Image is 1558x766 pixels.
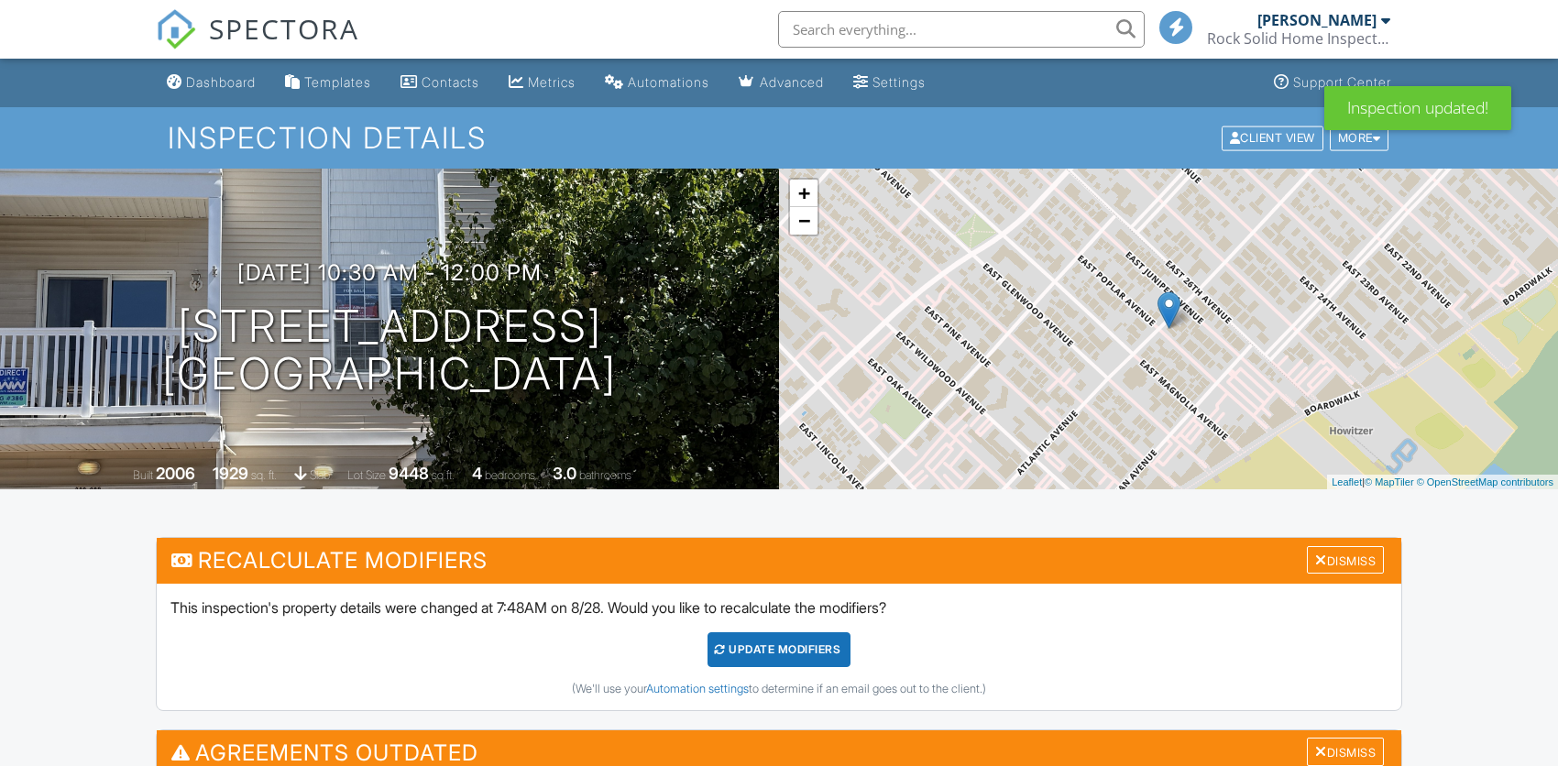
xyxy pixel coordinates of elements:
div: 1929 [213,464,248,483]
a: Dashboard [159,66,263,100]
a: Templates [278,66,379,100]
a: Zoom out [790,207,817,235]
div: Automations [628,74,709,90]
div: Dismiss [1307,738,1384,766]
span: sq. ft. [251,468,277,482]
div: Templates [304,74,371,90]
h3: Recalculate Modifiers [157,538,1401,583]
a: Leaflet [1332,476,1362,487]
input: Search everything... [778,11,1145,48]
a: Support Center [1267,66,1399,100]
a: Client View [1220,130,1328,144]
div: Dashboard [186,74,256,90]
div: | [1327,475,1558,490]
a: © OpenStreetMap contributors [1417,476,1553,487]
a: Settings [846,66,933,100]
div: Contacts [422,74,479,90]
div: Support Center [1293,74,1391,90]
div: (We'll use your to determine if an email goes out to the client.) [170,682,1388,696]
a: Metrics [501,66,583,100]
a: Zoom in [790,180,817,207]
div: Inspection updated! [1324,86,1511,130]
span: SPECTORA [209,9,359,48]
a: Automation settings [646,682,749,695]
div: 3.0 [553,464,576,483]
div: This inspection's property details were changed at 7:48AM on 8/28. Would you like to recalculate ... [157,584,1401,710]
div: 9448 [389,464,429,483]
a: Advanced [731,66,831,100]
div: Settings [872,74,926,90]
div: 4 [472,464,482,483]
span: bedrooms [485,468,535,482]
h1: Inspection Details [168,122,1390,154]
div: Advanced [760,74,824,90]
div: Dismiss [1307,546,1384,574]
h3: [DATE] 10:30 am - 12:00 pm [237,260,542,285]
span: Lot Size [347,468,386,482]
div: [PERSON_NAME] [1257,11,1377,29]
img: The Best Home Inspection Software - Spectora [156,9,196,49]
a: Automations (Basic) [598,66,717,100]
a: SPECTORA [156,25,359,63]
div: More [1330,126,1389,150]
span: slab [310,468,330,482]
div: 2006 [156,464,195,483]
div: Client View [1222,126,1323,150]
span: bathrooms [579,468,631,482]
div: UPDATE Modifiers [708,632,851,667]
div: Rock Solid Home Inspections, LLC [1207,29,1390,48]
span: Built [133,468,153,482]
span: sq.ft. [432,468,455,482]
div: Metrics [528,74,576,90]
a: © MapTiler [1365,476,1414,487]
a: Contacts [393,66,487,100]
h1: [STREET_ADDRESS] [GEOGRAPHIC_DATA] [162,302,617,399]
